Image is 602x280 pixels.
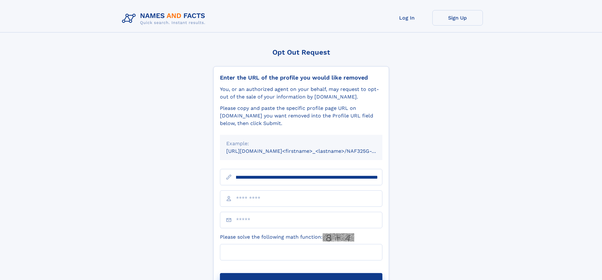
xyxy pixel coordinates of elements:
[220,74,382,81] div: Enter the URL of the profile you would like removed
[119,10,210,27] img: Logo Names and Facts
[220,104,382,127] div: Please copy and paste the specific profile page URL on [DOMAIN_NAME] you want removed into the Pr...
[220,233,354,241] label: Please solve the following math function:
[213,48,389,56] div: Opt Out Request
[382,10,432,26] a: Log In
[220,86,382,101] div: You, or an authorized agent on your behalf, may request to opt-out of the sale of your informatio...
[226,148,394,154] small: [URL][DOMAIN_NAME]<firstname>_<lastname>/NAF325G-xxxxxxxx
[432,10,483,26] a: Sign Up
[226,140,376,147] div: Example:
